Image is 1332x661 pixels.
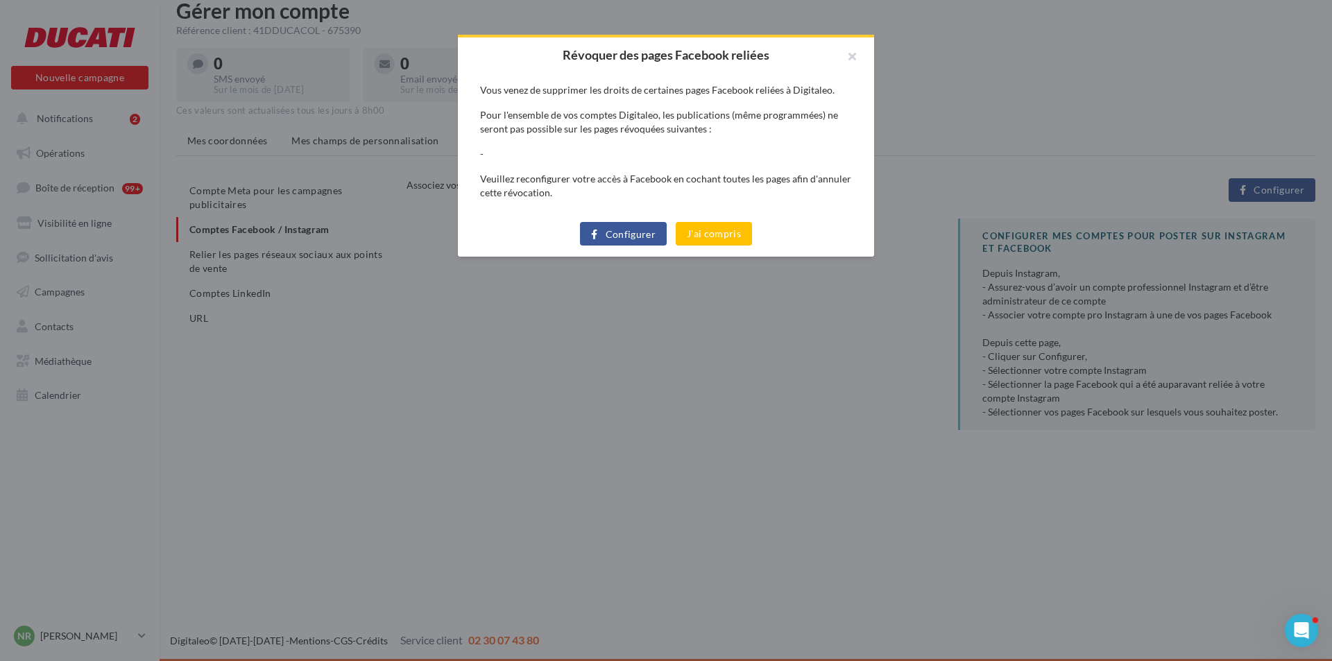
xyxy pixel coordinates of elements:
[480,147,852,161] li: -
[480,108,852,136] p: Pour l'ensemble de vos comptes Digitaleo, les publications (même programmées) ne seront pas possi...
[480,83,852,97] p: Vous venez de supprimer les droits de certaines pages Facebook reliées à Digitaleo.
[480,49,852,61] h2: Révoquer des pages Facebook reliées
[1285,614,1318,647] iframe: Intercom live chat
[480,172,852,200] p: Veuillez reconfigurer votre accès à Facebook en cochant toutes les pages afin d'annuler cette rév...
[676,222,752,246] button: J'ai compris
[580,222,667,246] button: Configurer
[606,229,656,240] span: Configurer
